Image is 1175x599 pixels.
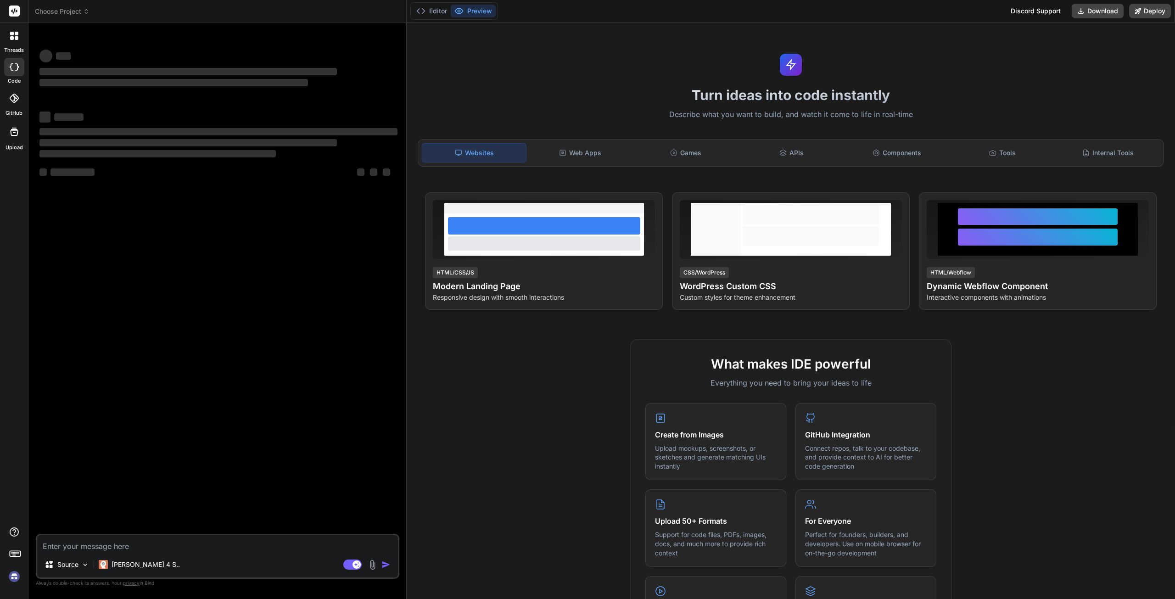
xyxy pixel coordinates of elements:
h4: Modern Landing Page [433,280,655,293]
p: Upload mockups, screenshots, or sketches and generate matching UIs instantly [655,444,777,471]
div: Web Apps [528,143,632,162]
span: ‌ [39,68,337,75]
div: Internal Tools [1056,143,1160,162]
div: Websites [422,143,526,162]
div: HTML/Webflow [927,267,975,278]
span: ‌ [357,168,364,176]
span: ‌ [39,112,50,123]
span: ‌ [39,79,308,86]
p: Source [57,560,78,569]
span: ‌ [383,168,390,176]
p: Always double-check its answers. Your in Bind [36,579,399,588]
img: Claude 4 Sonnet [99,560,108,569]
button: Deploy [1129,4,1171,18]
span: ‌ [39,139,337,146]
label: code [8,77,21,85]
span: ‌ [50,168,95,176]
h1: Turn ideas into code instantly [412,87,1169,103]
span: privacy [123,580,140,586]
img: icon [381,560,391,569]
span: ‌ [54,113,84,121]
p: [PERSON_NAME] 4 S.. [112,560,180,569]
h4: GitHub Integration [805,429,927,440]
button: Editor [413,5,451,17]
p: Interactive components with animations [927,293,1149,302]
p: Describe what you want to build, and watch it come to life in real-time [412,109,1169,121]
div: Games [634,143,738,162]
span: ‌ [56,52,71,60]
span: ‌ [39,50,52,62]
h4: Dynamic Webflow Component [927,280,1149,293]
h4: For Everyone [805,515,927,526]
span: ‌ [39,168,47,176]
h2: What makes IDE powerful [645,354,936,374]
div: Tools [951,143,1054,162]
span: ‌ [39,150,276,157]
div: CSS/WordPress [680,267,729,278]
p: Connect repos, talk to your codebase, and provide context to AI for better code generation [805,444,927,471]
h4: WordPress Custom CSS [680,280,902,293]
p: Responsive design with smooth interactions [433,293,655,302]
h4: Upload 50+ Formats [655,515,777,526]
img: signin [6,569,22,584]
span: Choose Project [35,7,90,16]
button: Preview [451,5,496,17]
div: HTML/CSS/JS [433,267,478,278]
label: Upload [6,144,23,151]
p: Support for code files, PDFs, images, docs, and much more to provide rich context [655,530,777,557]
button: Download [1072,4,1124,18]
h4: Create from Images [655,429,777,440]
p: Perfect for founders, builders, and developers. Use on mobile browser for on-the-go development [805,530,927,557]
label: GitHub [6,109,22,117]
label: threads [4,46,24,54]
span: ‌ [39,128,397,135]
div: APIs [739,143,843,162]
img: Pick Models [81,561,89,569]
img: attachment [367,560,378,570]
p: Custom styles for theme enhancement [680,293,902,302]
div: Discord Support [1005,4,1066,18]
span: ‌ [370,168,377,176]
div: Components [845,143,949,162]
p: Everything you need to bring your ideas to life [645,377,936,388]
